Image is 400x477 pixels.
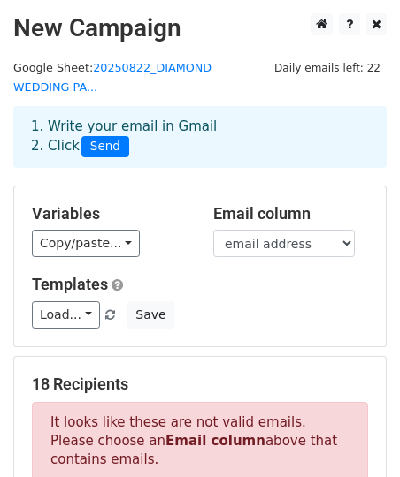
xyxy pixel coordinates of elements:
[165,433,265,449] strong: Email column
[213,204,368,223] h5: Email column
[32,301,100,329] a: Load...
[268,58,387,78] span: Daily emails left: 22
[13,61,212,95] a: 20250822_DIAMOND WEDDING PA...
[81,136,129,157] span: Send
[13,13,387,43] h2: New Campaign
[32,375,368,394] h5: 18 Recipients
[18,117,382,157] div: 1. Write your email in Gmail 2. Click
[13,61,212,95] small: Google Sheet:
[312,392,400,477] iframe: Chat Widget
[32,230,140,257] a: Copy/paste...
[32,275,108,293] a: Templates
[127,301,173,329] button: Save
[32,204,187,223] h5: Variables
[268,61,387,74] a: Daily emails left: 22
